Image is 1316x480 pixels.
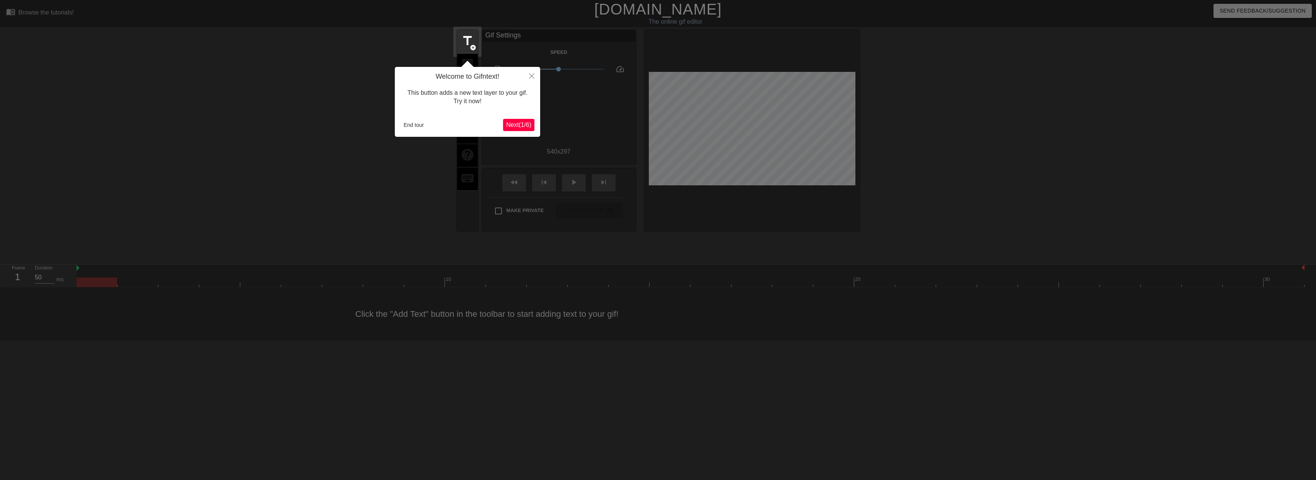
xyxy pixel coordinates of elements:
[401,81,534,114] div: This button adds a new text layer to your gif. Try it now!
[523,67,540,84] button: Close
[503,119,534,131] button: Next
[401,73,534,81] h4: Welcome to Gifntext!
[401,119,427,131] button: End tour
[506,122,531,128] span: Next ( 1 / 6 )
